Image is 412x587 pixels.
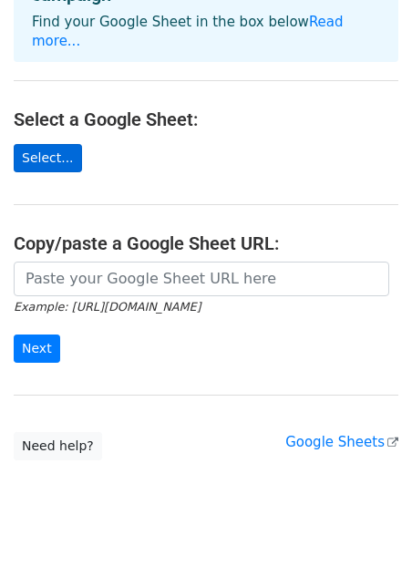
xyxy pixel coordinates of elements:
[32,13,380,51] p: Find your Google Sheet in the box below
[14,300,201,314] small: Example: [URL][DOMAIN_NAME]
[32,14,344,49] a: Read more...
[14,108,398,130] h4: Select a Google Sheet:
[14,232,398,254] h4: Copy/paste a Google Sheet URL:
[14,262,389,296] input: Paste your Google Sheet URL here
[285,434,398,450] a: Google Sheets
[321,499,412,587] iframe: Chat Widget
[14,144,82,172] a: Select...
[14,335,60,363] input: Next
[14,432,102,460] a: Need help?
